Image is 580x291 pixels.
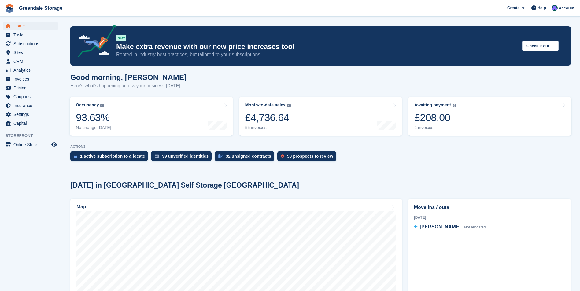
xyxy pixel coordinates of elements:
[414,204,565,211] h2: Move ins / outs
[3,48,58,57] a: menu
[281,154,284,158] img: prospect-51fa495bee0391a8d652442698ab0144808aea92771e9ea1ae160a38d050c398.svg
[3,119,58,128] a: menu
[245,102,286,108] div: Month-to-date sales
[13,48,50,57] span: Sites
[414,102,451,108] div: Awaiting payment
[13,92,50,101] span: Coupons
[3,31,58,39] a: menu
[13,119,50,128] span: Capital
[226,154,271,159] div: 32 unsigned contracts
[13,110,50,119] span: Settings
[13,39,50,48] span: Subscriptions
[116,42,517,51] p: Make extra revenue with our new price increases tool
[13,31,50,39] span: Tasks
[414,111,456,124] div: £208.00
[3,140,58,149] a: menu
[552,5,558,11] img: Richard Harrison
[155,154,159,158] img: verify_identity-adf6edd0f0f0b5bbfe63781bf79b02c33cf7c696d77639b501bdc392416b5a36.svg
[245,111,291,124] div: £4,736.64
[13,57,50,66] span: CRM
[116,35,126,41] div: NEW
[215,151,277,164] a: 32 unsigned contracts
[277,151,339,164] a: 53 prospects to review
[13,140,50,149] span: Online Store
[3,101,58,110] a: menu
[70,181,299,189] h2: [DATE] in [GEOGRAPHIC_DATA] Self Storage [GEOGRAPHIC_DATA]
[17,3,65,13] a: Greendale Storage
[464,225,486,229] span: Not allocated
[287,154,333,159] div: 53 prospects to review
[420,224,461,229] span: [PERSON_NAME]
[76,102,99,108] div: Occupancy
[3,39,58,48] a: menu
[414,215,565,220] div: [DATE]
[74,154,77,158] img: active_subscription_to_allocate_icon-d502201f5373d7db506a760aba3b589e785aa758c864c3986d89f69b8ff3...
[70,82,187,89] p: Here's what's happening across your business [DATE]
[70,145,571,149] p: ACTIONS
[3,22,58,30] a: menu
[414,125,456,130] div: 2 invoices
[6,133,61,139] span: Storefront
[408,97,571,136] a: Awaiting payment £208.00 2 invoices
[559,5,574,11] span: Account
[13,75,50,83] span: Invoices
[73,25,116,59] img: price-adjustments-announcement-icon-8257ccfd72463d97f412b2fc003d46551f7dbcb40ab6d574587a9cd5c0d94...
[522,41,559,51] button: Check it out →
[3,110,58,119] a: menu
[414,223,486,231] a: [PERSON_NAME] Not allocated
[3,92,58,101] a: menu
[239,97,402,136] a: Month-to-date sales £4,736.64 55 invoices
[80,154,145,159] div: 1 active subscription to allocate
[3,66,58,74] a: menu
[218,154,223,158] img: contract_signature_icon-13c848040528278c33f63329250d36e43548de30e8caae1d1a13099fd9432cc5.svg
[50,141,58,148] a: Preview store
[13,66,50,74] span: Analytics
[76,204,86,210] h2: Map
[151,151,215,164] a: 99 unverified identities
[287,104,291,107] img: icon-info-grey-7440780725fd019a000dd9b08b2336e03edf1995a4989e88bcd33f0948082b44.svg
[13,101,50,110] span: Insurance
[70,151,151,164] a: 1 active subscription to allocate
[13,84,50,92] span: Pricing
[100,104,104,107] img: icon-info-grey-7440780725fd019a000dd9b08b2336e03edf1995a4989e88bcd33f0948082b44.svg
[453,104,456,107] img: icon-info-grey-7440780725fd019a000dd9b08b2336e03edf1995a4989e88bcd33f0948082b44.svg
[507,5,519,11] span: Create
[76,111,111,124] div: 93.63%
[245,125,291,130] div: 55 invoices
[5,4,14,13] img: stora-icon-8386f47178a22dfd0bd8f6a31ec36ba5ce8667c1dd55bd0f319d3a0aa187defe.svg
[3,57,58,66] a: menu
[70,97,233,136] a: Occupancy 93.63% No change [DATE]
[116,51,517,58] p: Rooted in industry best practices, but tailored to your subscriptions.
[76,125,111,130] div: No change [DATE]
[3,75,58,83] a: menu
[13,22,50,30] span: Home
[538,5,546,11] span: Help
[3,84,58,92] a: menu
[70,73,187,81] h1: Good morning, [PERSON_NAME]
[162,154,209,159] div: 99 unverified identities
